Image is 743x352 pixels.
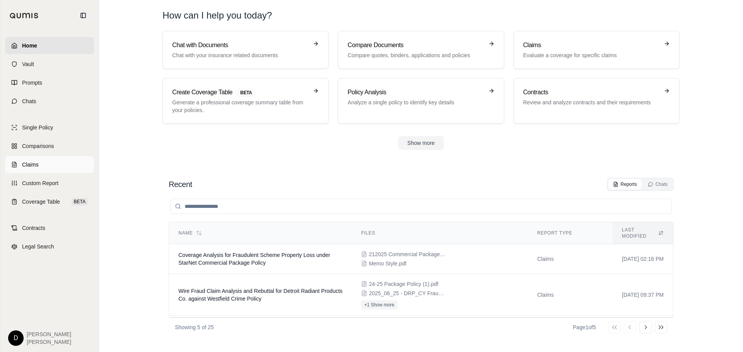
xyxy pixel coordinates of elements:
[5,219,94,236] a: Contracts
[10,13,39,19] img: Qumis Logo
[5,37,94,54] a: Home
[369,250,446,258] span: 212025 Commercial Package Policy - Insd Copy.pdf
[523,51,659,59] p: Evaluate a coverage for specific claims
[348,51,483,59] p: Compare quotes, binders, applications and policies
[178,252,330,266] span: Coverage Analysis for Fraudulent Scheme Property Loss under StarNet Commercial Package Policy
[175,323,214,331] p: Showing 5 of 25
[622,227,664,239] div: Last modified
[523,88,659,97] h3: Contracts
[369,260,406,267] span: Memo Style.pdf
[163,31,329,69] a: Chat with DocumentsChat with your insurance related documents
[613,244,673,274] td: [DATE] 02:16 PM
[5,156,94,173] a: Claims
[613,274,673,316] td: [DATE] 09:37 PM
[369,280,438,288] span: 24-25 Package Policy (1).pdf
[5,119,94,136] a: Single Policy
[8,330,24,346] div: D
[348,88,483,97] h3: Policy Analysis
[22,161,39,168] span: Claims
[172,99,308,114] p: Generate a professional coverage summary table from your policies.
[236,88,257,97] span: BETA
[5,74,94,91] a: Prompts
[178,288,342,302] span: Wire Fraud Claim Analysis and Rebuttal for Detroit Radiant Products Co. against Westfield Crime P...
[27,338,71,346] span: [PERSON_NAME]
[22,60,34,68] span: Vault
[528,244,613,274] td: Claims
[178,230,342,236] div: Name
[22,142,54,150] span: Comparisons
[338,31,504,69] a: Compare DocumentsCompare quotes, binders, applications and policies
[361,300,397,309] button: +1 Show more
[5,238,94,255] a: Legal Search
[172,41,308,50] h3: Chat with Documents
[22,243,54,250] span: Legal Search
[348,99,483,106] p: Analyze a single policy to identify key details
[169,179,192,190] h2: Recent
[5,193,94,210] a: Coverage TableBETA
[514,31,680,69] a: ClaimsEvaluate a coverage for specific claims
[22,79,42,87] span: Prompts
[5,93,94,110] a: Chats
[22,124,53,131] span: Single Policy
[27,330,71,338] span: [PERSON_NAME]
[613,181,637,187] div: Reports
[22,97,36,105] span: Chats
[523,41,659,50] h3: Claims
[338,78,504,124] a: Policy AnalysisAnalyze a single policy to identify key details
[22,179,58,187] span: Custom Report
[648,181,668,187] div: Chats
[22,198,60,206] span: Coverage Table
[528,222,613,244] th: Report Type
[528,274,613,316] td: Claims
[163,9,680,22] h1: How can I help you today?
[5,138,94,155] a: Comparisons
[77,9,89,22] button: Collapse sidebar
[172,88,308,97] h3: Create Coverage Table
[369,289,446,297] span: 2025_06_25 - DRP_CY Fraud Summary Report.pdf
[22,42,37,49] span: Home
[608,179,642,190] button: Reports
[514,78,680,124] a: ContractsReview and analyze contracts and their requirements
[352,222,528,244] th: Files
[172,51,308,59] p: Chat with your insurance related documents
[643,179,672,190] button: Chats
[573,323,596,331] div: Page 1 of 5
[5,56,94,73] a: Vault
[398,136,444,150] button: Show more
[523,99,659,106] p: Review and analyze contracts and their requirements
[348,41,483,50] h3: Compare Documents
[72,198,88,206] span: BETA
[163,78,329,124] a: Create Coverage TableBETAGenerate a professional coverage summary table from your policies.
[22,224,45,232] span: Contracts
[5,175,94,192] a: Custom Report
